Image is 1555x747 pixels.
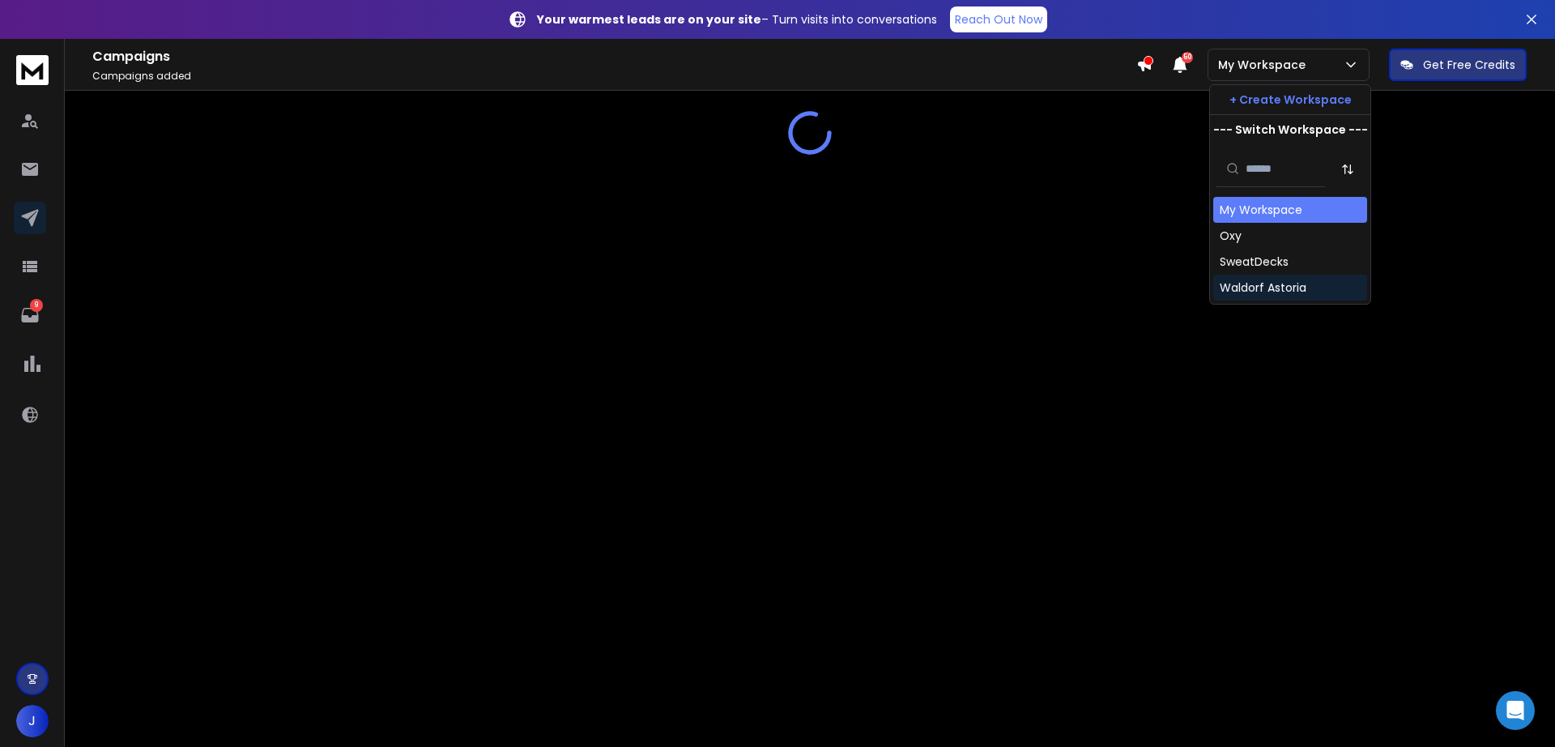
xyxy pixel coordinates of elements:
a: 9 [14,299,46,331]
p: --- Switch Workspace --- [1213,122,1368,138]
a: Reach Out Now [950,6,1047,32]
button: Get Free Credits [1389,49,1527,81]
button: Sort by Sort A-Z [1331,153,1364,186]
p: Campaigns added [92,70,1136,83]
div: SweatDecks [1220,254,1289,270]
strong: Your warmest leads are on your site [537,11,761,28]
p: Reach Out Now [955,11,1042,28]
img: logo [16,55,49,85]
div: My Workspace [1220,202,1302,218]
button: J [16,705,49,737]
button: + Create Workspace [1210,85,1370,114]
p: My Workspace [1218,57,1312,73]
div: Waldorf Astoria [1220,280,1306,296]
div: Oxy [1220,228,1242,244]
div: Open Intercom Messenger [1496,691,1535,730]
p: Get Free Credits [1423,57,1515,73]
p: 9 [30,299,43,312]
h1: Campaigns [92,47,1136,66]
span: 50 [1182,52,1193,63]
p: + Create Workspace [1229,92,1352,108]
p: – Turn visits into conversations [537,11,937,28]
